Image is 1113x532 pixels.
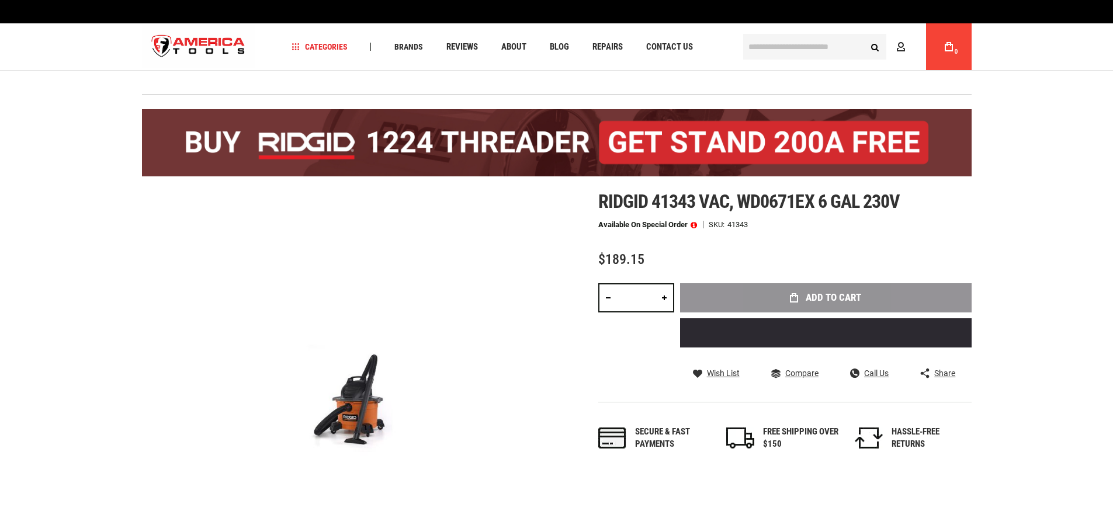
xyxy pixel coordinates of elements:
[938,23,960,70] a: 0
[855,427,883,448] img: returns
[727,221,748,228] div: 41343
[598,251,644,267] span: $189.15
[286,39,353,55] a: Categories
[592,43,623,51] span: Repairs
[771,368,819,378] a: Compare
[635,426,711,451] div: Secure & fast payments
[726,427,754,448] img: shipping
[892,426,968,451] div: HASSLE-FREE RETURNS
[394,43,423,51] span: Brands
[292,43,348,51] span: Categories
[598,221,697,229] p: Available on Special Order
[693,368,740,378] a: Wish List
[709,221,727,228] strong: SKU
[763,426,839,451] div: FREE SHIPPING OVER $150
[707,369,740,377] span: Wish List
[850,368,889,378] a: Call Us
[550,43,569,51] span: Blog
[545,39,574,55] a: Blog
[142,25,255,69] a: store logo
[934,369,955,377] span: Share
[142,109,972,176] img: BOGO: Buy the RIDGID® 1224 Threader (26092), get the 92467 200A Stand FREE!
[496,39,532,55] a: About
[955,48,958,55] span: 0
[501,43,526,51] span: About
[446,43,478,51] span: Reviews
[587,39,628,55] a: Repairs
[389,39,428,55] a: Brands
[641,39,698,55] a: Contact Us
[441,39,483,55] a: Reviews
[598,190,900,213] span: Ridgid 41343 vac, wd0671ex 6 gal 230v
[864,369,889,377] span: Call Us
[142,25,255,69] img: America Tools
[785,369,819,377] span: Compare
[646,43,693,51] span: Contact Us
[864,36,886,58] button: Search
[598,427,626,448] img: payments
